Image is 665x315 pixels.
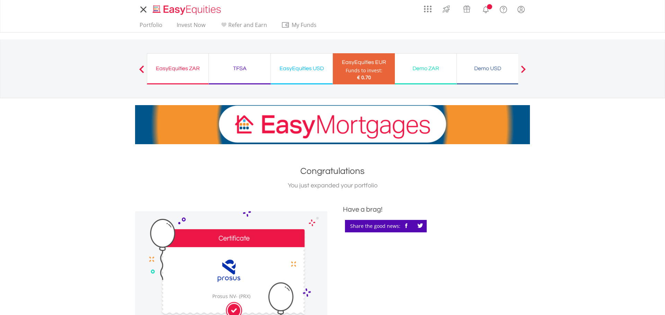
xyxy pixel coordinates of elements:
[461,64,514,73] div: Demo USD
[135,105,530,144] img: EasyMortage Promotion Banner
[206,254,257,289] img: EQU.NL.PRX.png
[135,181,530,191] div: You just expanded your portfolio
[174,21,208,32] a: Invest Now
[399,64,452,73] div: Demo ZAR
[137,21,165,32] a: Portfolio
[135,165,530,177] h1: Congratulations
[456,2,477,15] a: Vouchers
[441,3,452,15] img: thrive-v2.svg
[461,3,472,15] img: vouchers-v2.svg
[281,20,327,29] span: My Funds
[197,293,265,300] div: Prosus NV
[512,2,530,17] a: My Profile
[213,64,266,73] div: TFSA
[151,64,204,73] div: EasyEquities ZAR
[151,4,224,16] img: EasyEquities_Logo.png
[345,220,427,232] div: Share the good news:
[150,2,224,16] a: Home page
[217,21,270,32] a: Refer and Earn
[424,5,432,13] img: grid-menu-icon.svg
[495,2,512,16] a: FAQ's and Support
[337,57,391,67] div: EasyEquities EUR
[343,204,530,215] div: Have a brag!
[419,2,436,13] a: AppsGrid
[357,74,371,81] span: € 0.70
[346,67,382,74] div: Funds to invest:
[275,64,328,73] div: EasyEquities USD
[516,69,530,76] button: Next
[135,69,149,76] button: Previous
[477,2,495,16] a: Notifications
[228,21,267,29] span: Refer and Earn
[236,293,250,299] span: - (PRX)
